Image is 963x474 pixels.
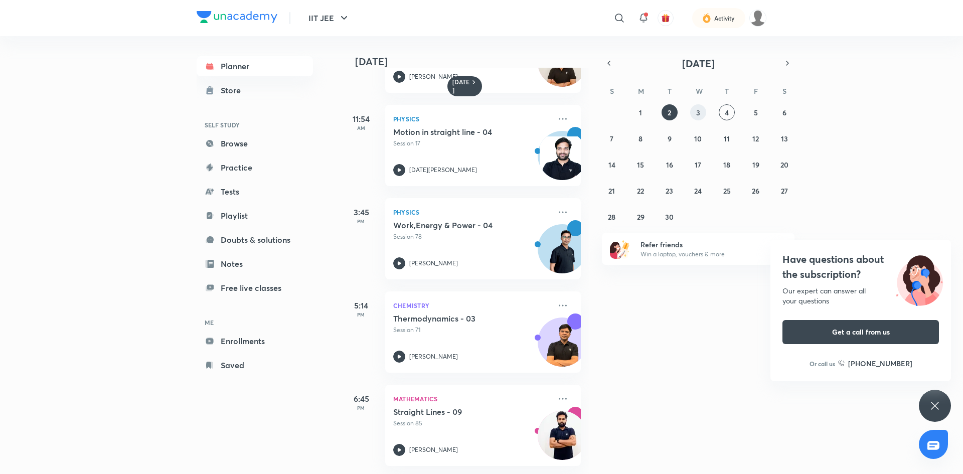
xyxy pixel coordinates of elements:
p: AM [341,125,381,131]
button: September 13, 2025 [776,130,792,146]
button: September 6, 2025 [776,104,792,120]
span: [DATE] [682,57,715,70]
abbr: September 7, 2025 [610,134,613,143]
abbr: Sunday [610,86,614,96]
p: Session 78 [393,232,551,241]
p: PM [341,218,381,224]
h6: Refer friends [640,239,764,250]
p: Win a laptop, vouchers & more [640,250,764,259]
h5: 11:54 [341,113,381,125]
abbr: September 13, 2025 [781,134,788,143]
a: Store [197,80,313,100]
a: Notes [197,254,313,274]
h4: Have questions about the subscription? [782,252,939,282]
button: September 15, 2025 [632,156,649,173]
abbr: September 29, 2025 [637,212,645,222]
abbr: September 4, 2025 [725,108,729,117]
abbr: September 20, 2025 [780,160,788,170]
button: September 12, 2025 [748,130,764,146]
abbr: September 14, 2025 [608,160,615,170]
a: Free live classes [197,278,313,298]
p: Chemistry [393,299,551,311]
h5: Motion in straight line - 04 [393,127,518,137]
abbr: September 25, 2025 [723,186,731,196]
p: PM [341,405,381,411]
abbr: September 30, 2025 [665,212,674,222]
button: September 4, 2025 [719,104,735,120]
p: PM [341,311,381,318]
abbr: Wednesday [696,86,703,96]
abbr: September 2, 2025 [668,108,671,117]
abbr: September 27, 2025 [781,186,788,196]
h5: Thermodynamics - 03 [393,313,518,324]
h5: Straight Lines - 09 [393,407,518,417]
p: [PERSON_NAME] [409,72,458,81]
a: [PHONE_NUMBER] [838,358,912,369]
abbr: September 15, 2025 [637,160,644,170]
p: [PERSON_NAME] [409,445,458,454]
button: September 19, 2025 [748,156,764,173]
h5: 5:14 [341,299,381,311]
button: September 24, 2025 [690,183,706,199]
button: September 7, 2025 [604,130,620,146]
a: Planner [197,56,313,76]
button: Get a call from us [782,320,939,344]
abbr: September 8, 2025 [638,134,643,143]
h6: SELF STUDY [197,116,313,133]
a: Playlist [197,206,313,226]
img: Avatar [538,323,586,371]
a: Enrollments [197,331,313,351]
button: September 29, 2025 [632,209,649,225]
p: Mathematics [393,393,551,405]
img: avatar [661,14,670,23]
p: [PERSON_NAME] [409,259,458,268]
abbr: Friday [754,86,758,96]
button: September 11, 2025 [719,130,735,146]
p: Physics [393,113,551,125]
h5: 3:45 [341,206,381,218]
button: September 17, 2025 [690,156,706,173]
abbr: September 22, 2025 [637,186,644,196]
h4: [DATE] [355,56,591,68]
a: Doubts & solutions [197,230,313,250]
abbr: September 12, 2025 [752,134,759,143]
button: September 18, 2025 [719,156,735,173]
button: September 2, 2025 [662,104,678,120]
button: September 10, 2025 [690,130,706,146]
button: September 9, 2025 [662,130,678,146]
button: September 3, 2025 [690,104,706,120]
a: Company Logo [197,11,277,26]
button: September 1, 2025 [632,104,649,120]
div: Store [221,84,247,96]
img: ttu_illustration_new.svg [888,252,951,306]
abbr: September 21, 2025 [608,186,615,196]
button: avatar [658,10,674,26]
button: September 5, 2025 [748,104,764,120]
abbr: September 1, 2025 [639,108,642,117]
div: Our expert can answer all your questions [782,286,939,306]
abbr: September 3, 2025 [696,108,700,117]
button: September 20, 2025 [776,156,792,173]
a: Practice [197,157,313,178]
abbr: September 11, 2025 [724,134,730,143]
img: Avatar [538,230,586,278]
a: Saved [197,355,313,375]
h6: [DATE] [452,78,470,94]
button: September 25, 2025 [719,183,735,199]
img: referral [610,239,630,259]
img: Avatar [538,136,586,185]
button: [DATE] [616,56,780,70]
abbr: Thursday [725,86,729,96]
abbr: September 17, 2025 [695,160,701,170]
abbr: September 9, 2025 [668,134,672,143]
button: September 23, 2025 [662,183,678,199]
p: Session 85 [393,419,551,428]
abbr: Monday [638,86,644,96]
abbr: September 16, 2025 [666,160,673,170]
p: Physics [393,206,551,218]
a: Browse [197,133,313,153]
button: September 26, 2025 [748,183,764,199]
abbr: Saturday [782,86,786,96]
button: IIT JEE [302,8,356,28]
abbr: September 28, 2025 [608,212,615,222]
